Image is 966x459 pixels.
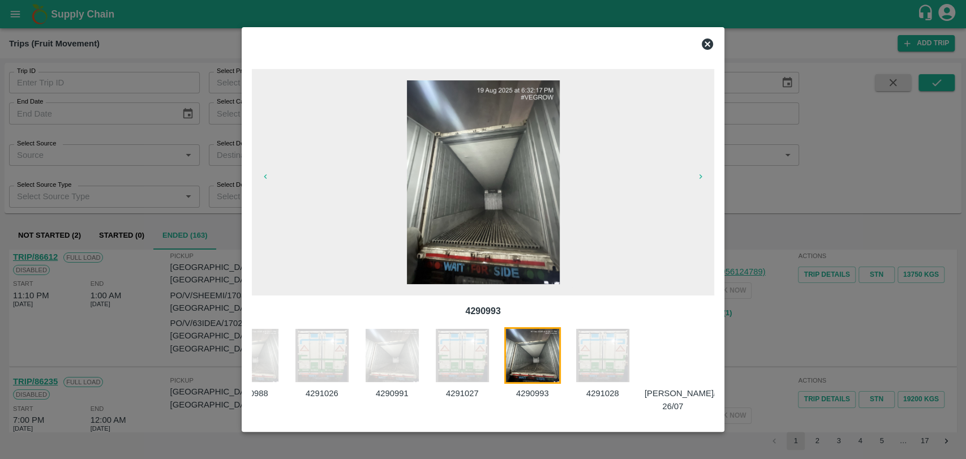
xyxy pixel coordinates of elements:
[407,80,560,284] img: https://app.vegrow.in/rails/active_storage/blobs/redirect/eyJfcmFpbHMiOnsiZGF0YSI6Mjk2ODYxNSwicHV...
[294,387,350,400] p: 4291026
[504,327,561,384] img: https://app.vegrow.in/rails/active_storage/blobs/redirect/eyJfcmFpbHMiOnsiZGF0YSI6Mjk2ODYxNSwicHV...
[224,387,280,400] p: 4290988
[434,387,491,400] p: 4291027
[364,387,420,400] p: 4290991
[504,387,561,400] p: 4290993
[434,327,491,384] img: https://app.vegrow.in/rails/active_storage/blobs/redirect/eyJfcmFpbHMiOnsiZGF0YSI6Mjk2ODY0MywicHV...
[574,387,631,400] p: 4291028
[574,327,631,384] img: https://app.vegrow.in/rails/active_storage/blobs/redirect/eyJfcmFpbHMiOnsiZGF0YSI6Mjk2ODY0NCwicHV...
[224,327,280,384] img: https://app.vegrow.in/rails/active_storage/blobs/redirect/eyJfcmFpbHMiOnsiZGF0YSI6Mjk2ODYxMSwicHV...
[261,304,706,318] p: 4290993
[364,327,420,384] img: https://app.vegrow.in/rails/active_storage/blobs/redirect/eyJfcmFpbHMiOnsiZGF0YSI6Mjk2ODYxMywicHV...
[294,327,350,384] img: https://app.vegrow.in/rails/active_storage/blobs/redirect/eyJfcmFpbHMiOnsiZGF0YSI6Mjk2ODY0MiwicHV...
